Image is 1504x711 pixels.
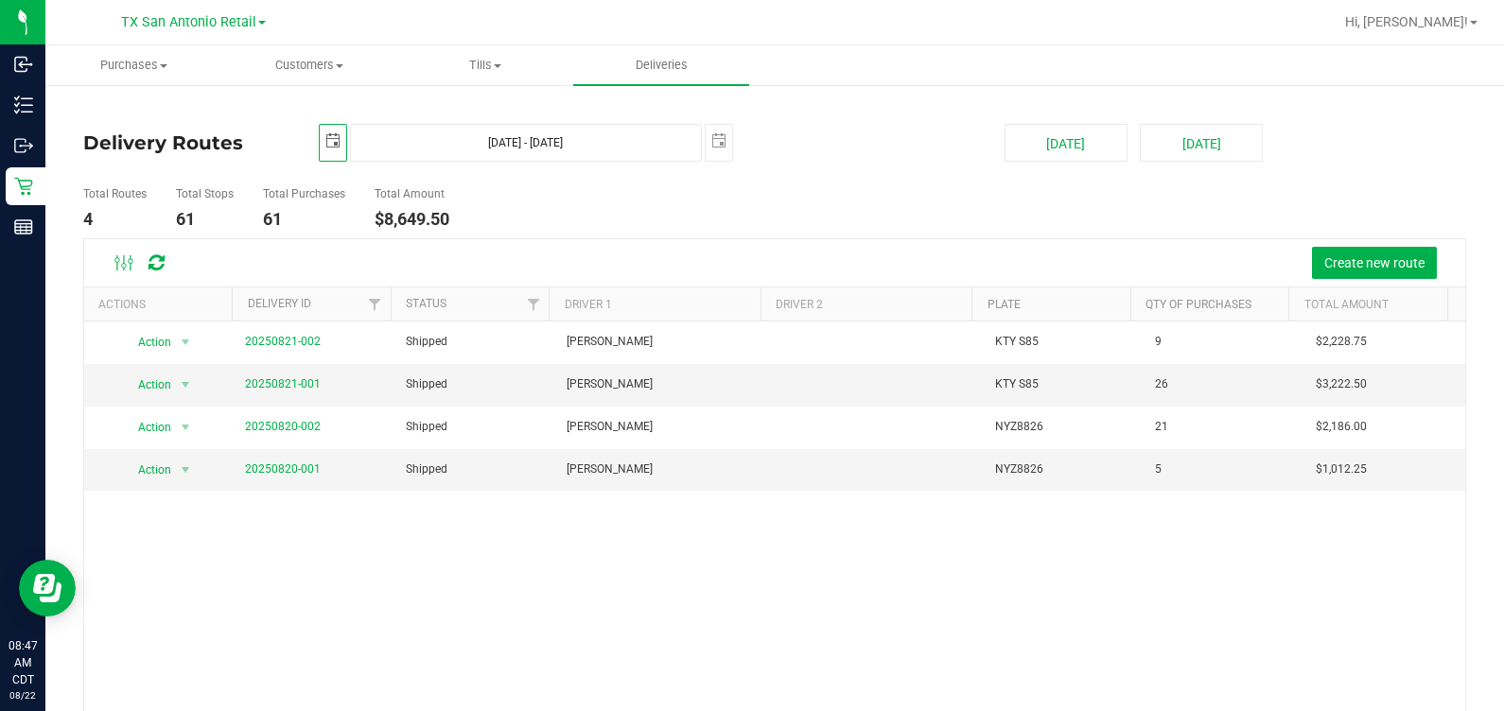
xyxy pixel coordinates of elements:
button: Create new route [1312,247,1437,279]
th: Driver 2 [761,287,971,321]
a: 20250820-001 [245,462,321,476]
span: Action [121,329,172,355]
span: NYZ8826 [995,460,1043,478]
a: 20250821-002 [245,335,321,348]
button: [DATE] [1140,124,1263,162]
span: KTY S85 [995,375,1039,393]
span: Shipped [406,460,447,478]
h5: Total Purchases [263,188,345,200]
a: 20250820-002 [245,420,321,433]
inline-svg: Inventory [14,95,33,114]
span: [PERSON_NAME] [567,375,653,393]
span: select [320,125,346,158]
a: Deliveries [573,45,749,85]
inline-svg: Retail [14,177,33,196]
a: Customers [221,45,397,85]
span: Purchases [46,57,220,74]
span: Action [121,457,172,483]
div: Actions [98,298,225,311]
iframe: Resource center [19,560,76,616]
span: 26 [1155,375,1168,393]
span: Tills [398,57,572,74]
span: [PERSON_NAME] [567,418,653,436]
h4: 4 [83,210,147,229]
h4: 61 [176,210,234,229]
span: Hi, [PERSON_NAME]! [1345,14,1468,29]
span: select [706,125,732,158]
h4: 61 [263,210,345,229]
span: Action [121,414,172,441]
a: 20250821-001 [245,377,321,390]
th: Driver 1 [549,287,760,321]
span: select [173,329,197,355]
span: select [173,372,197,398]
h5: Total Routes [83,188,147,200]
h5: Total Stops [176,188,234,200]
span: select [173,457,197,483]
span: Deliveries [610,57,713,74]
span: $2,186.00 [1316,418,1367,436]
span: $3,222.50 [1316,375,1367,393]
span: select [173,414,197,441]
span: Shipped [406,375,447,393]
a: Filter [359,287,391,320]
span: Shipped [406,333,447,351]
span: $1,012.25 [1316,460,1367,478]
a: Tills [397,45,573,85]
a: Status [406,297,446,310]
a: Filter [517,287,549,320]
span: 5 [1155,460,1162,478]
span: NYZ8826 [995,418,1043,436]
span: Action [121,372,172,398]
th: Total Amount [1288,287,1447,321]
a: Plate [988,298,1021,311]
span: Create new route [1324,255,1425,270]
a: Qty of Purchases [1145,298,1251,311]
h4: Delivery Routes [83,124,290,162]
span: [PERSON_NAME] [567,460,653,478]
inline-svg: Reports [14,217,33,236]
p: 08:47 AM CDT [9,637,37,688]
span: [PERSON_NAME] [567,333,653,351]
inline-svg: Outbound [14,136,33,155]
span: TX San Antonio Retail [121,14,256,30]
p: 08/22 [9,688,37,702]
span: Shipped [406,418,447,436]
span: KTY S85 [995,333,1039,351]
span: 9 [1155,333,1162,351]
inline-svg: Inbound [14,55,33,74]
h4: $8,649.50 [375,210,449,229]
a: Delivery ID [248,297,311,310]
button: [DATE] [1005,124,1128,162]
span: 21 [1155,418,1168,436]
span: Customers [222,57,396,74]
h5: Total Amount [375,188,449,200]
span: $2,228.75 [1316,333,1367,351]
a: Purchases [45,45,221,85]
